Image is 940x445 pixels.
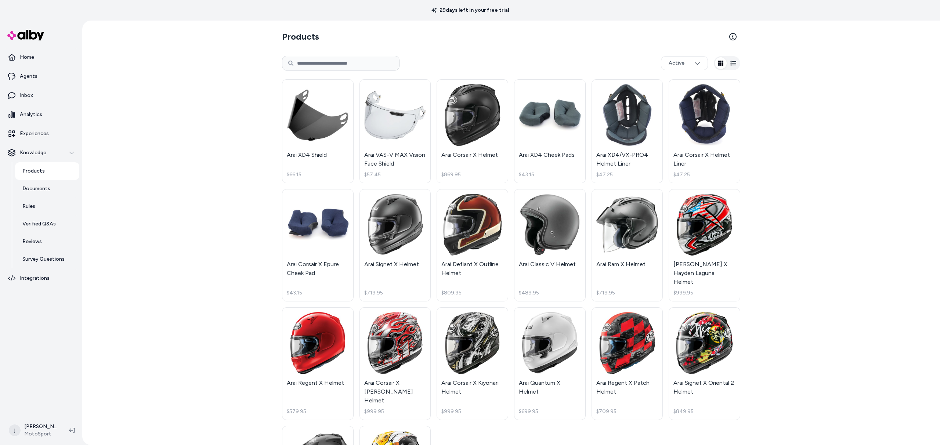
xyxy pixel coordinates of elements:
p: Home [20,54,34,61]
a: Integrations [3,269,79,287]
button: Knowledge [3,144,79,162]
a: Arai Regent X HelmetArai Regent X Helmet$579.95 [282,307,354,420]
p: Experiences [20,130,49,137]
a: Arai XD4 Cheek PadsArai XD4 Cheek Pads$43.15 [514,79,586,183]
p: Knowledge [20,149,46,156]
p: Integrations [20,275,50,282]
p: Reviews [22,238,42,245]
button: Active [661,56,708,70]
a: Arai Classic V HelmetArai Classic V Helmet$489.95 [514,189,586,302]
p: Rules [22,203,35,210]
span: MotoSport [24,430,57,438]
a: Verified Q&As [15,215,79,233]
a: Arai XD4 ShieldArai XD4 Shield$66.15 [282,79,354,183]
h2: Products [282,31,319,43]
a: Experiences [3,125,79,142]
p: Survey Questions [22,256,65,263]
a: Arai Corsair X Helmet LinerArai Corsair X Helmet Liner$47.25 [669,79,740,183]
p: Agents [20,73,37,80]
a: Products [15,162,79,180]
a: Arai Defiant X Outline HelmetArai Defiant X Outline Helmet$809.95 [437,189,508,302]
a: Arai Signet X HelmetArai Signet X Helmet$719.95 [359,189,431,302]
a: Survey Questions [15,250,79,268]
a: Arai Signet X Oriental 2 HelmetArai Signet X Oriental 2 Helmet$849.95 [669,307,740,420]
p: Inbox [20,92,33,99]
a: Arai XD4/VX-PRO4 Helmet LinerArai XD4/VX-PRO4 Helmet Liner$47.25 [592,79,663,183]
p: [PERSON_NAME] [24,423,57,430]
a: Analytics [3,106,79,123]
a: Arai Corsair X Epure Cheek PadArai Corsair X Epure Cheek Pad$43.15 [282,189,354,302]
a: Arai Corsair X HelmetArai Corsair X Helmet$869.95 [437,79,508,183]
a: Arai Ram X HelmetArai Ram X Helmet$719.95 [592,189,663,302]
p: Products [22,167,45,175]
a: Arai Regent X Patch HelmetArai Regent X Patch Helmet$709.95 [592,307,663,420]
img: alby Logo [7,30,44,40]
a: Arai Corsair X Kiyonari HelmetArai Corsair X Kiyonari Helmet$999.95 [437,307,508,420]
p: 29 days left in your free trial [427,7,513,14]
a: Reviews [15,233,79,250]
p: Verified Q&As [22,220,56,228]
button: j[PERSON_NAME]MotoSport [4,419,63,442]
a: Rules [15,198,79,215]
a: Documents [15,180,79,198]
a: Arai VAS-V MAX Vision Face ShieldArai VAS-V MAX Vision Face Shield$57.45 [359,79,431,183]
a: Home [3,48,79,66]
p: Documents [22,185,50,192]
a: Arai Quantum X HelmetArai Quantum X Helmet$699.95 [514,307,586,420]
a: Arai Corsair X Haga GP HelmetArai Corsair X [PERSON_NAME] Helmet$999.95 [359,307,431,420]
a: Agents [3,68,79,85]
a: Inbox [3,87,79,104]
a: Arai Corsair X Hayden Laguna Helmet[PERSON_NAME] X Hayden Laguna Helmet$999.95 [669,189,740,302]
p: Analytics [20,111,42,118]
span: j [9,424,21,436]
